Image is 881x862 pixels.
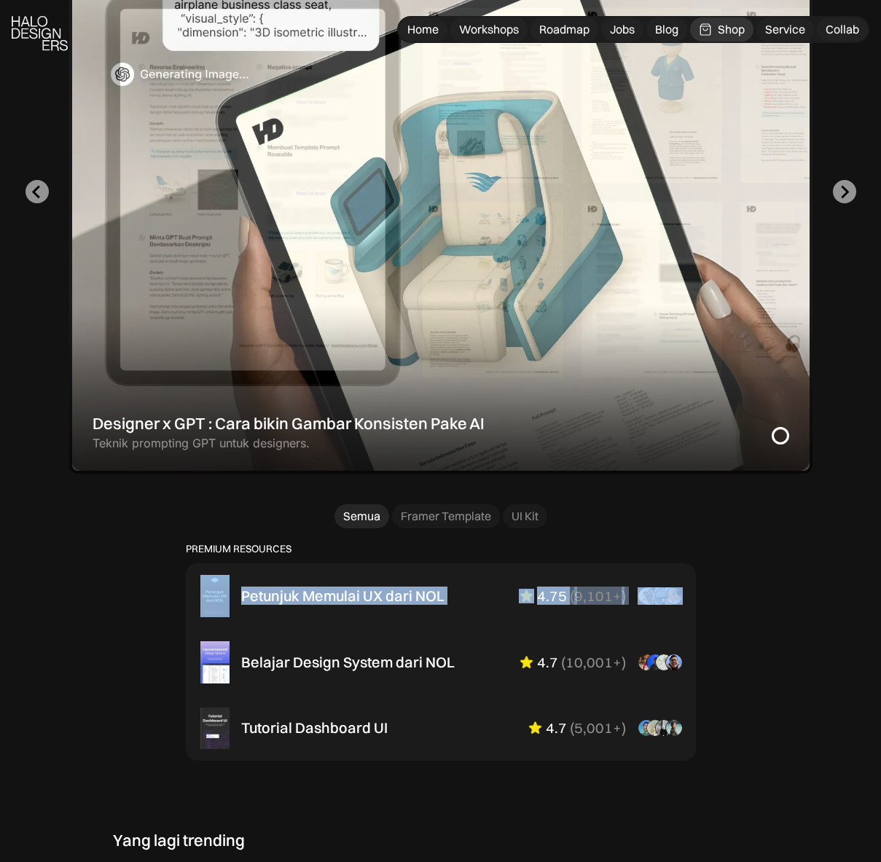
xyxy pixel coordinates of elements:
div: Jobs [610,22,635,37]
div: ) [622,719,626,737]
a: Petunjuk Memulai UX dari NOL4.75(9,101+) [189,566,693,626]
div: Petunjuk Memulai UX dari NOL [241,587,445,605]
div: Teknik prompting GPT untuk designers. [93,436,310,450]
div: ( [561,654,565,671]
div: 5,001+ [574,719,622,737]
a: Blog [646,17,687,42]
a: Collab [817,17,868,42]
div: Framer Template [401,509,491,524]
a: Belajar Design System dari NOL4.7(10,001+) [189,632,693,692]
a: Workshops [450,17,528,42]
p: PREMIUM RESOURCES [186,543,696,555]
a: Shop [690,17,753,42]
a: Service [756,17,814,42]
div: 4.7 [537,654,558,671]
a: Roadmap [530,17,598,42]
div: 4.75 [537,587,567,605]
div: ) [622,654,626,671]
div: Semua [343,509,380,524]
div: UI Kit [512,509,539,524]
a: Jobs [601,17,643,42]
div: Home [407,22,439,37]
div: Workshops [459,22,519,37]
div: Yang lagi trending [113,831,245,850]
div: 9,101+ [574,587,622,605]
div: Shop [718,22,745,37]
div: Roadmap [539,22,590,37]
div: Collab [826,22,859,37]
div: Belajar Design System dari NOL [241,654,455,671]
div: Service [765,22,805,37]
div: 10,001+ [565,654,622,671]
a: Home [399,17,447,42]
div: Designer x GPT : Cara bikin Gambar Konsisten Pake AI [93,414,485,433]
button: Next slide [833,180,856,203]
div: ( [570,719,574,737]
a: Tutorial Dashboard UI4.7(5,001+) [189,699,693,759]
div: 4.7 [546,719,567,737]
div: Tutorial Dashboard UI [241,719,388,737]
div: Blog [655,22,678,37]
button: Go to last slide [26,180,49,203]
div: ) [622,587,626,605]
div: ( [570,587,574,605]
